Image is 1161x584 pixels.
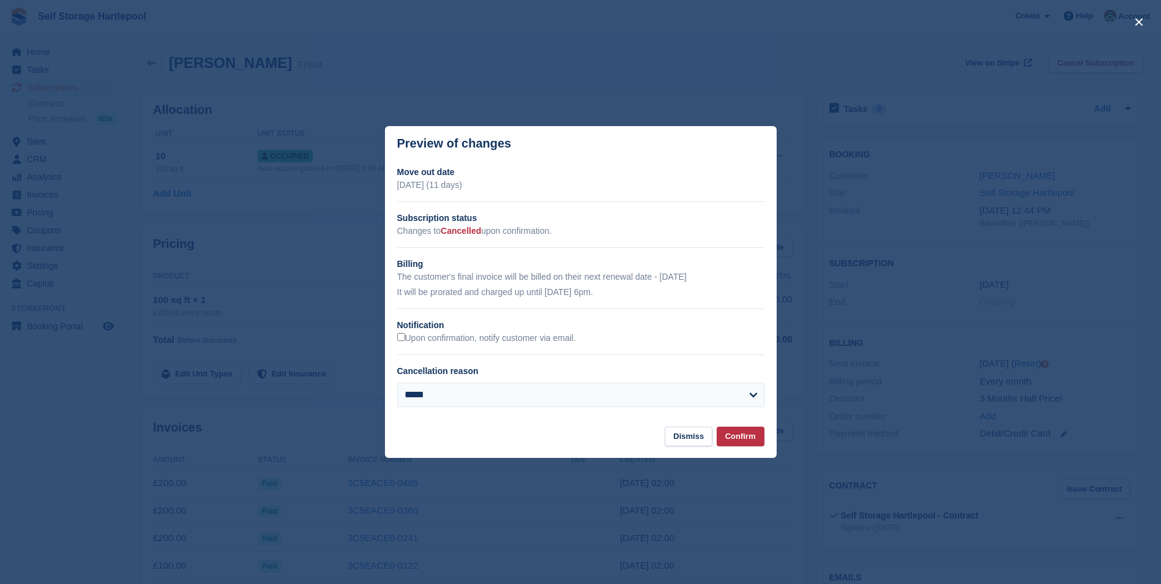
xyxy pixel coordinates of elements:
[397,225,764,238] p: Changes to upon confirmation.
[397,212,764,225] h2: Subscription status
[397,333,576,344] label: Upon confirmation, notify customer via email.
[397,366,479,376] label: Cancellation reason
[397,319,764,332] h2: Notification
[397,271,764,283] p: The customer's final invoice will be billed on their next renewal date - [DATE]
[397,286,764,299] p: It will be prorated and charged up until [DATE] 6pm.
[397,333,405,341] input: Upon confirmation, notify customer via email.
[397,258,764,271] h2: Billing
[441,226,481,236] span: Cancelled
[397,179,764,192] p: [DATE] (11 days)
[397,166,764,179] h2: Move out date
[665,427,712,447] button: Dismiss
[397,137,512,151] p: Preview of changes
[1129,12,1149,32] button: close
[717,427,764,447] button: Confirm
